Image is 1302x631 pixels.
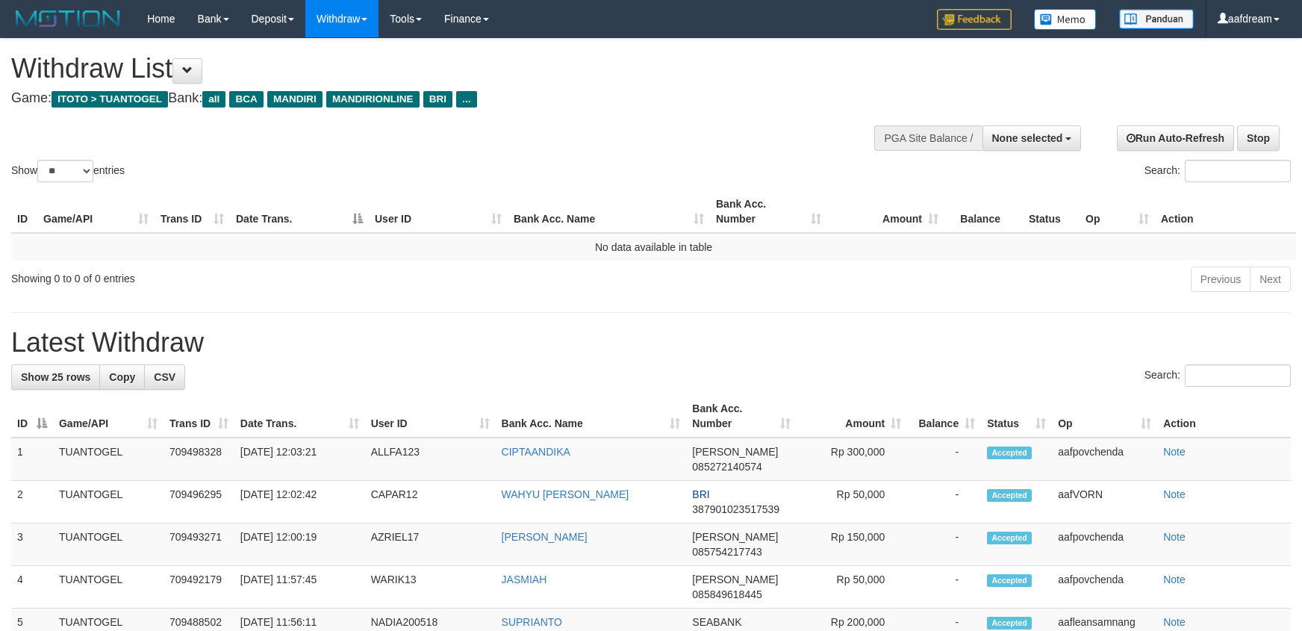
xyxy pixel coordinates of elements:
th: Amount: activate to sort column ascending [827,190,944,233]
span: Accepted [987,532,1032,544]
a: WAHYU [PERSON_NAME] [502,488,629,500]
td: aafVORN [1052,481,1157,523]
span: all [202,91,225,108]
a: Show 25 rows [11,364,100,390]
td: 2 [11,481,53,523]
img: panduan.png [1119,9,1194,29]
span: Accepted [987,489,1032,502]
th: ID: activate to sort column descending [11,395,53,438]
a: Note [1163,488,1186,500]
td: aafpovchenda [1052,566,1157,609]
a: Note [1163,574,1186,585]
div: Showing 0 to 0 of 0 entries [11,265,532,286]
th: Bank Acc. Name: activate to sort column ascending [496,395,687,438]
h1: Withdraw List [11,54,853,84]
th: Bank Acc. Number: activate to sort column ascending [710,190,827,233]
th: Balance [944,190,1023,233]
a: Run Auto-Refresh [1117,125,1234,151]
a: Next [1250,267,1291,292]
a: Note [1163,446,1186,458]
span: [PERSON_NAME] [692,574,778,585]
th: Date Trans.: activate to sort column descending [230,190,369,233]
span: ITOTO > TUANTOGEL [52,91,168,108]
span: None selected [992,132,1063,144]
td: ALLFA123 [365,438,496,481]
img: Button%20Memo.svg [1034,9,1097,30]
th: User ID: activate to sort column ascending [369,190,508,233]
td: aafpovchenda [1052,523,1157,566]
td: [DATE] 12:03:21 [234,438,365,481]
h4: Game: Bank: [11,91,853,106]
td: WARIK13 [365,566,496,609]
th: Action [1155,190,1296,233]
td: [DATE] 12:00:19 [234,523,365,566]
span: Copy [109,371,135,383]
th: Op: activate to sort column ascending [1052,395,1157,438]
span: MANDIRIONLINE [326,91,420,108]
th: Trans ID: activate to sort column ascending [163,395,234,438]
th: ID [11,190,37,233]
td: - [907,481,981,523]
label: Search: [1144,160,1291,182]
img: Feedback.jpg [937,9,1012,30]
span: SEABANK [692,616,741,628]
a: Copy [99,364,145,390]
a: CIPTAANDIKA [502,446,570,458]
label: Show entries [11,160,125,182]
span: CSV [154,371,175,383]
span: Copy 085272140574 to clipboard [692,461,761,473]
span: Copy 387901023517539 to clipboard [692,503,779,515]
td: AZRIEL17 [365,523,496,566]
th: Game/API: activate to sort column ascending [53,395,163,438]
td: aafpovchenda [1052,438,1157,481]
a: [PERSON_NAME] [502,531,588,543]
th: Trans ID: activate to sort column ascending [155,190,230,233]
th: User ID: activate to sort column ascending [365,395,496,438]
th: Amount: activate to sort column ascending [797,395,907,438]
td: Rp 150,000 [797,523,907,566]
th: Game/API: activate to sort column ascending [37,190,155,233]
img: MOTION_logo.png [11,7,125,30]
span: BRI [692,488,709,500]
th: Bank Acc. Name: activate to sort column ascending [508,190,710,233]
span: MANDIRI [267,91,323,108]
td: Rp 50,000 [797,566,907,609]
td: 4 [11,566,53,609]
input: Search: [1185,364,1291,387]
select: Showentries [37,160,93,182]
td: [DATE] 12:02:42 [234,481,365,523]
span: Show 25 rows [21,371,90,383]
h1: Latest Withdraw [11,328,1291,358]
td: 1 [11,438,53,481]
span: Accepted [987,447,1032,459]
a: Note [1163,616,1186,628]
td: 709492179 [163,566,234,609]
a: SUPRIANTO [502,616,562,628]
td: TUANTOGEL [53,566,163,609]
th: Date Trans.: activate to sort column ascending [234,395,365,438]
th: Status: activate to sort column ascending [981,395,1052,438]
th: Balance: activate to sort column ascending [907,395,981,438]
button: None selected [982,125,1082,151]
td: 709498328 [163,438,234,481]
td: CAPAR12 [365,481,496,523]
td: - [907,438,981,481]
span: Accepted [987,617,1032,630]
td: Rp 50,000 [797,481,907,523]
th: Status [1023,190,1080,233]
span: [PERSON_NAME] [692,531,778,543]
span: Copy 085849618445 to clipboard [692,588,761,600]
td: TUANTOGEL [53,481,163,523]
span: [PERSON_NAME] [692,446,778,458]
a: Stop [1237,125,1280,151]
td: 3 [11,523,53,566]
a: Previous [1191,267,1250,292]
td: TUANTOGEL [53,523,163,566]
td: 709493271 [163,523,234,566]
td: - [907,566,981,609]
label: Search: [1144,364,1291,387]
span: ... [456,91,476,108]
th: Action [1157,395,1291,438]
th: Bank Acc. Number: activate to sort column ascending [686,395,797,438]
span: Copy 085754217743 to clipboard [692,546,761,558]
